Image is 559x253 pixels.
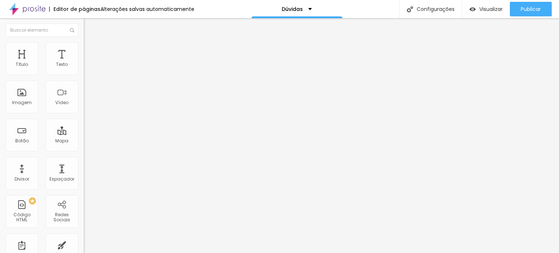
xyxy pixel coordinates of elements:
span: Publicar [521,6,541,12]
div: Texto [56,62,68,67]
input: Buscar elemento [5,24,78,37]
div: Vídeo [55,100,68,105]
div: Espaçador [49,177,74,182]
div: Editor de páginas [49,7,100,12]
div: Divisor [15,177,29,182]
span: Visualizar [479,6,503,12]
div: Imagem [12,100,32,105]
div: Redes Sociais [47,212,76,223]
img: Icone [407,6,413,12]
img: Icone [70,28,74,32]
div: Mapa [55,138,68,143]
button: Publicar [510,2,552,16]
div: Código HTML [7,212,36,223]
div: Título [16,62,28,67]
p: Dúvidas [282,7,303,12]
div: Alterações salvas automaticamente [100,7,194,12]
img: view-1.svg [469,6,476,12]
div: Botão [15,138,29,143]
button: Visualizar [462,2,510,16]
